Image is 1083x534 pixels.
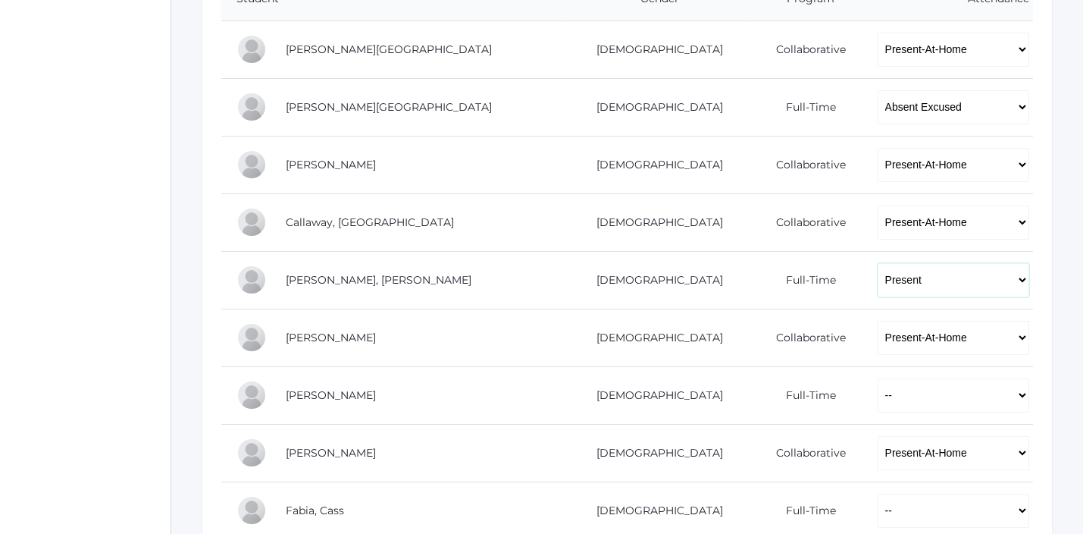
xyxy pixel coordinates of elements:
a: [PERSON_NAME] [286,388,376,402]
td: Collaborative [748,424,862,482]
div: Jordan Bell [236,92,267,122]
td: [DEMOGRAPHIC_DATA] [561,20,748,78]
td: Collaborative [748,20,862,78]
a: [PERSON_NAME][GEOGRAPHIC_DATA] [286,42,492,56]
a: [PERSON_NAME] [286,446,376,460]
a: [PERSON_NAME][GEOGRAPHIC_DATA] [286,100,492,114]
div: Lee Blasman [236,149,267,180]
div: Olivia Dainko [236,380,267,410]
div: Cass Fabia [236,495,267,526]
td: [DEMOGRAPHIC_DATA] [561,78,748,136]
td: [DEMOGRAPHIC_DATA] [561,309,748,366]
td: Full-Time [748,366,862,424]
td: [DEMOGRAPHIC_DATA] [561,251,748,309]
div: Luna Cardenas [236,265,267,295]
a: [PERSON_NAME] [286,331,376,344]
a: Callaway, [GEOGRAPHIC_DATA] [286,215,454,229]
div: Charlotte Bair [236,34,267,64]
td: [DEMOGRAPHIC_DATA] [561,136,748,193]
td: Collaborative [748,309,862,366]
a: [PERSON_NAME], [PERSON_NAME] [286,273,471,287]
div: Teddy Dahlstrom [236,322,267,353]
a: [PERSON_NAME] [286,158,376,171]
td: Full-Time [748,251,862,309]
td: Full-Time [748,78,862,136]
div: Nathan Dishchekenian [236,438,267,468]
td: [DEMOGRAPHIC_DATA] [561,366,748,424]
td: [DEMOGRAPHIC_DATA] [561,424,748,482]
td: [DEMOGRAPHIC_DATA] [561,193,748,251]
a: Fabia, Cass [286,504,344,517]
div: Kiel Callaway [236,207,267,237]
td: Collaborative [748,136,862,193]
td: Collaborative [748,193,862,251]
